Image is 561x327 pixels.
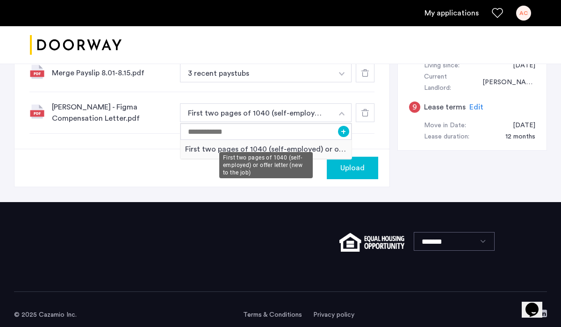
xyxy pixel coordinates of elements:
[424,60,460,72] div: Living since:
[473,77,535,88] div: Wayne Cheung
[340,162,365,174] span: Upload
[521,310,528,317] a: Facebook
[29,104,44,119] img: file
[313,310,354,320] a: Privacy policy
[180,140,352,159] div: First two pages of 1040 (self-employed) or offer letter (new to the job)
[409,102,420,113] div: 9
[522,290,552,318] iframe: chat widget
[339,112,345,116] img: arrow
[492,7,503,19] a: Favorites
[516,6,531,21] div: AC
[424,102,466,113] h5: Lease terms
[339,72,345,76] img: arrow
[52,67,173,79] div: Merge Payslip 8.01-8.15.pdf
[339,233,404,252] img: equal-housing.png
[503,60,535,72] div: 05/01/2024
[496,131,535,143] div: 12 months
[52,102,173,124] div: [PERSON_NAME] - Figma Compensation Letter.pdf
[503,120,535,131] div: 11/01/2025
[469,103,483,111] span: Edit
[414,232,495,251] select: Language select
[327,157,378,179] button: button
[29,64,44,79] img: file
[219,152,313,178] div: First two pages of 1040 (self-employed) or offer letter (new to the job)
[332,103,352,122] button: button
[180,103,333,122] button: button
[30,28,122,63] img: logo
[424,131,469,143] div: Lease duration:
[30,28,122,63] a: Cazamio logo
[424,120,466,131] div: Move in Date:
[424,72,473,94] div: Current Landlord:
[424,7,479,19] a: My application
[180,64,333,82] button: button
[338,126,349,137] button: +
[243,310,302,320] a: Terms and conditions
[332,64,352,82] button: button
[14,312,77,318] span: © 2025 Cazamio Inc.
